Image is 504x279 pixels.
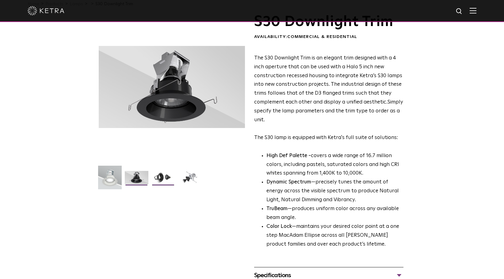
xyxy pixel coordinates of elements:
span: The S30 Downlight Trim is an elegant trim designed with a 4 inch aperture that can be used with a... [254,55,402,105]
img: S30 Halo Downlight_Exploded_Black [178,171,202,189]
li: —produces uniform color across any available beam angle. [266,205,403,222]
span: Commercial & Residential [287,35,357,39]
strong: Color Lock [266,224,292,229]
p: covers a wide range of 16.7 million colors, including pastels, saturated colors and high CRI whit... [266,152,403,178]
img: S30-DownlightTrim-2021-Web-Square [98,166,122,194]
img: ketra-logo-2019-white [28,6,64,15]
p: The S30 lamp is equipped with Ketra's full suite of solutions: [254,54,403,142]
li: —precisely tunes the amount of energy across the visible spectrum to produce Natural Light, Natur... [266,178,403,205]
img: S30 Halo Downlight_Table Top_Black [151,171,175,189]
span: Simply specify the lamp parameters and the trim type to order as a unit.​ [254,100,403,123]
img: Hamburger%20Nav.svg [470,8,476,13]
div: Availability: [254,34,403,40]
strong: TruBeam [266,206,288,211]
strong: Dynamic Spectrum [266,179,311,185]
strong: High Def Palette - [266,153,311,158]
img: S30 Halo Downlight_Hero_Black_Gradient [125,171,148,189]
li: —maintains your desired color point at a one step MacAdam Ellipse across all [PERSON_NAME] produc... [266,222,403,249]
img: search icon [456,8,463,15]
